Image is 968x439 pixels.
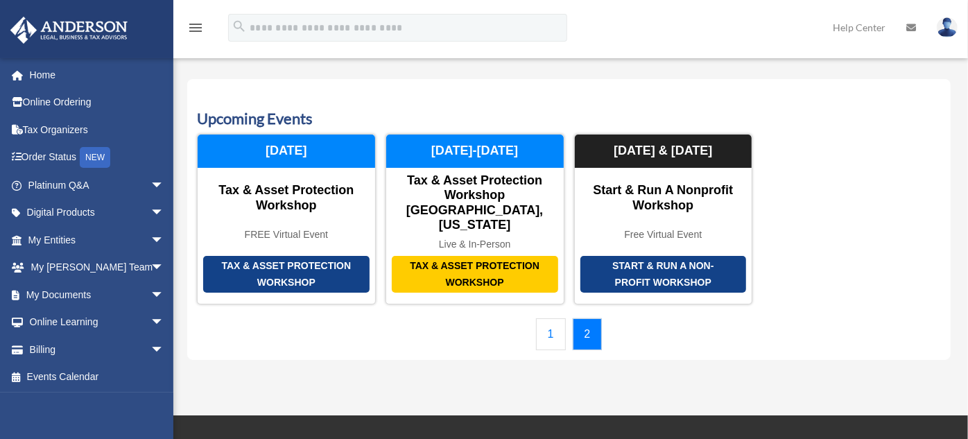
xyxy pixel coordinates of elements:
a: Tax Organizers [10,116,185,144]
div: Live & In-Person [386,239,564,250]
h3: Upcoming Events [197,108,941,130]
a: Billingarrow_drop_down [10,336,185,363]
span: arrow_drop_down [150,254,178,282]
span: arrow_drop_down [150,336,178,364]
a: Online Learningarrow_drop_down [10,309,185,336]
span: arrow_drop_down [150,171,178,200]
img: Anderson Advisors Platinum Portal [6,17,132,44]
div: [DATE] & [DATE] [575,135,752,168]
a: My Documentsarrow_drop_down [10,281,185,309]
i: menu [187,19,204,36]
div: NEW [80,147,110,168]
div: Tax & Asset Protection Workshop [203,256,370,293]
div: FREE Virtual Event [198,229,375,241]
a: menu [187,24,204,36]
a: Order StatusNEW [10,144,185,172]
a: 1 [536,318,566,350]
a: Platinum Q&Aarrow_drop_down [10,171,185,199]
a: Tax & Asset Protection Workshop Tax & Asset Protection Workshop FREE Virtual Event [DATE] [197,134,376,304]
img: User Pic [937,17,958,37]
span: arrow_drop_down [150,309,178,337]
div: Free Virtual Event [575,229,752,241]
i: search [232,19,247,34]
a: Tax & Asset Protection Workshop Tax & Asset Protection Workshop [GEOGRAPHIC_DATA], [US_STATE] Liv... [386,134,564,304]
div: Tax & Asset Protection Workshop [GEOGRAPHIC_DATA], [US_STATE] [386,173,564,233]
span: arrow_drop_down [150,281,178,309]
a: Digital Productsarrow_drop_down [10,199,185,227]
div: Tax & Asset Protection Workshop [198,183,375,213]
a: Online Ordering [10,89,185,117]
a: Events Calendar [10,363,178,391]
a: My [PERSON_NAME] Teamarrow_drop_down [10,254,185,282]
span: arrow_drop_down [150,226,178,255]
div: Start & Run a Non-Profit Workshop [580,256,747,293]
a: Home [10,61,185,89]
div: [DATE]-[DATE] [386,135,564,168]
div: Tax & Asset Protection Workshop [392,256,558,293]
div: Start & Run a Nonprofit Workshop [575,183,752,213]
span: arrow_drop_down [150,199,178,227]
a: My Entitiesarrow_drop_down [10,226,185,254]
a: Start & Run a Non-Profit Workshop Start & Run a Nonprofit Workshop Free Virtual Event [DATE] & [D... [574,134,753,304]
div: [DATE] [198,135,375,168]
a: 2 [573,318,603,350]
